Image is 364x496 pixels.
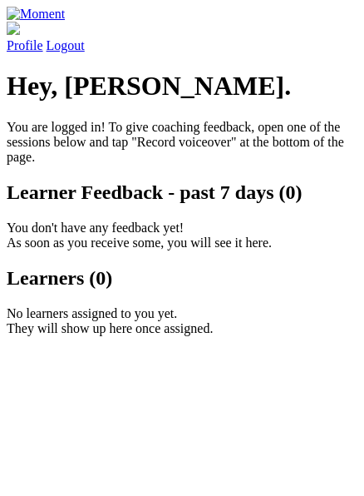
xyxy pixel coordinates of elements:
[7,267,357,290] h2: Learners (0)
[7,120,357,165] p: You are logged in! To give coaching feedback, open one of the sessions below and tap "Record voic...
[7,221,357,250] p: You don't have any feedback yet! As soon as you receive some, you will see it here.
[7,7,65,22] img: Moment
[7,181,357,204] h2: Learner Feedback - past 7 days (0)
[7,22,20,35] img: default_avatar-b4e2223d03051bc43aaaccfb402a43260a3f17acc7fafc1603fdf008d6cba3c9.png
[7,22,357,52] a: Profile
[47,38,85,52] a: Logout
[7,306,357,336] p: No learners assigned to you yet. They will show up here once assigned.
[7,71,357,102] h1: Hey, [PERSON_NAME].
